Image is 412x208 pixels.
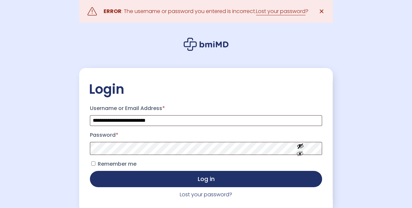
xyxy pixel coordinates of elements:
[315,5,328,18] a: ✕
[319,7,324,16] span: ✕
[89,81,323,97] h2: Login
[104,7,308,16] div: : The username or password you entered is incorrect. ?
[90,103,322,114] label: Username or Email Address
[90,171,322,187] button: Log in
[98,160,136,168] span: Remember me
[256,7,305,15] a: Lost your password
[91,161,95,166] input: Remember me
[104,7,121,15] strong: ERROR
[282,137,319,159] button: Show password
[90,130,322,140] label: Password
[180,191,232,198] a: Lost your password?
